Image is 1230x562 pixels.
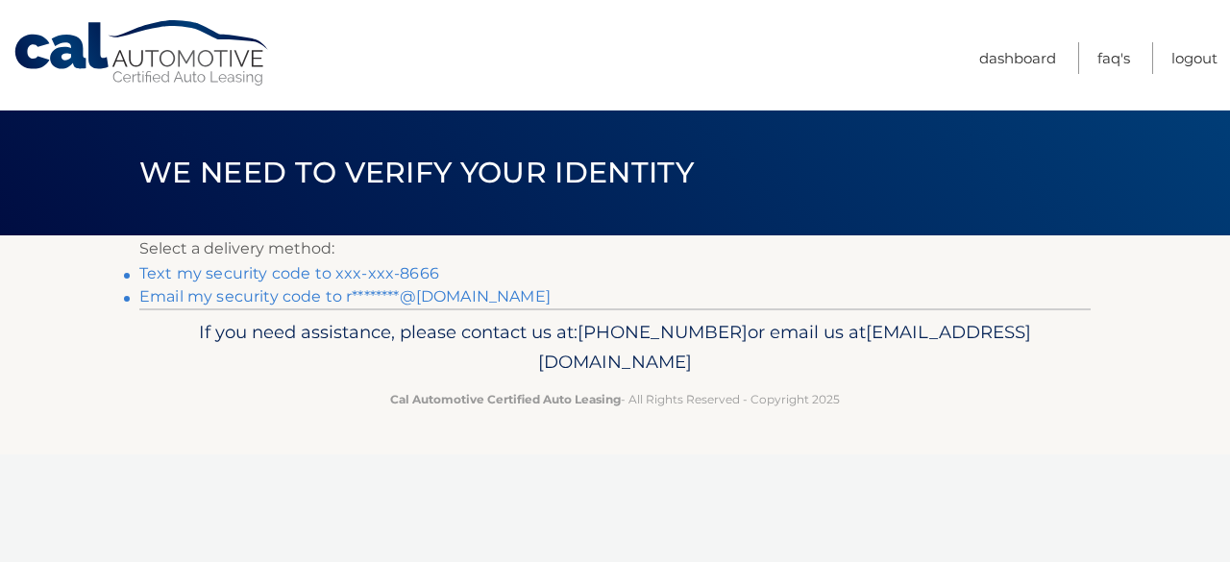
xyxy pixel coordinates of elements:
[152,317,1078,379] p: If you need assistance, please contact us at: or email us at
[1171,42,1218,74] a: Logout
[152,389,1078,409] p: - All Rights Reserved - Copyright 2025
[1097,42,1130,74] a: FAQ's
[390,392,621,406] strong: Cal Automotive Certified Auto Leasing
[979,42,1056,74] a: Dashboard
[139,155,694,190] span: We need to verify your identity
[578,321,748,343] span: [PHONE_NUMBER]
[139,264,439,282] a: Text my security code to xxx-xxx-8666
[12,19,272,87] a: Cal Automotive
[139,287,551,305] a: Email my security code to r********@[DOMAIN_NAME]
[139,235,1091,262] p: Select a delivery method:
